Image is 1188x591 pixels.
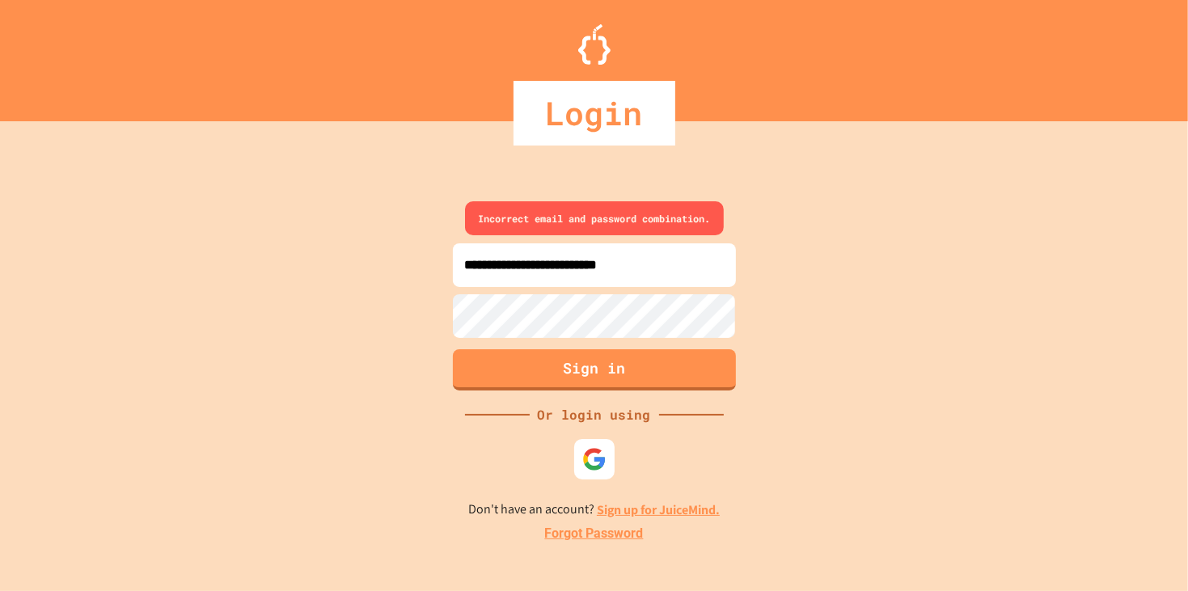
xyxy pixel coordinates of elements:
[514,81,675,146] div: Login
[468,500,720,520] p: Don't have an account?
[465,201,724,235] div: Incorrect email and password combination.
[453,349,736,390] button: Sign in
[582,447,607,471] img: google-icon.svg
[578,24,611,65] img: Logo.svg
[597,501,720,518] a: Sign up for JuiceMind.
[530,405,659,424] div: Or login using
[545,524,644,543] a: Forgot Password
